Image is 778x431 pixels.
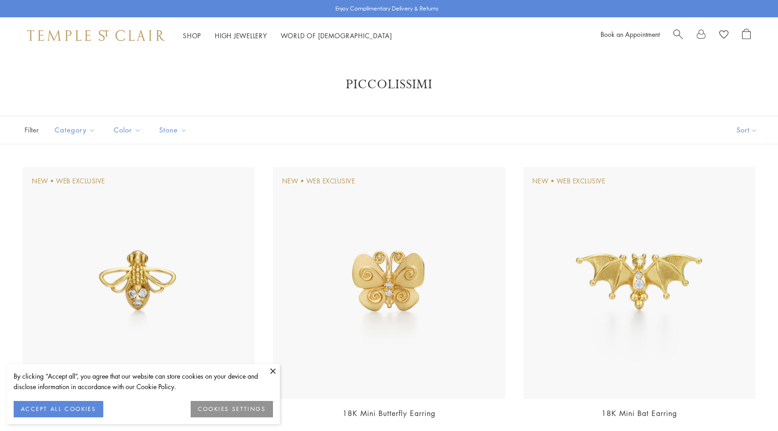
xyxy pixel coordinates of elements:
[50,124,102,136] span: Category
[282,176,355,186] div: New • Web Exclusive
[48,120,102,140] button: Category
[183,31,201,40] a: ShopShop
[523,167,755,399] img: E18104-MINIBAT
[281,31,392,40] a: World of [DEMOGRAPHIC_DATA]World of [DEMOGRAPHIC_DATA]
[155,124,194,136] span: Stone
[14,371,273,392] div: By clicking “Accept all”, you agree that our website can store cookies on your device and disclos...
[215,31,267,40] a: High JewelleryHigh Jewellery
[152,120,194,140] button: Stone
[601,408,677,418] a: 18K Mini Bat Earring
[191,401,273,417] button: COOKIES SETTINGS
[273,167,505,399] img: E18102-MINIBFLY
[109,124,148,136] span: Color
[601,30,660,39] a: Book an Appointment
[32,176,105,186] div: New • Web Exclusive
[343,408,435,418] a: 18K Mini Butterfly Earring
[14,401,103,417] button: ACCEPT ALL COOKIES
[36,76,742,93] h1: Piccolissimi
[742,29,751,42] a: Open Shopping Bag
[23,167,255,399] img: E18101-MINIBEE
[335,4,439,13] p: Enjoy Complimentary Delivery & Returns
[733,388,769,422] iframe: Gorgias live chat messenger
[673,29,683,42] a: Search
[107,120,148,140] button: Color
[719,29,728,42] a: View Wishlist
[27,30,165,41] img: Temple St. Clair
[183,30,392,41] nav: Main navigation
[532,176,606,186] div: New • Web Exclusive
[716,116,778,144] button: Show sort by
